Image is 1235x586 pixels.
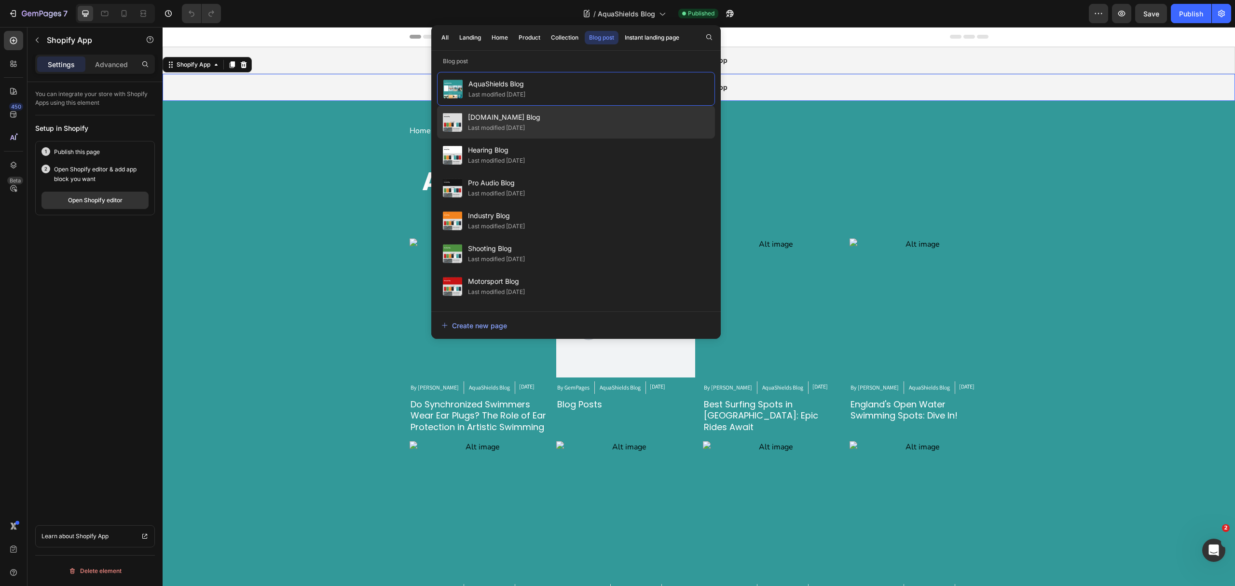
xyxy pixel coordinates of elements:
[436,354,479,367] div: AquaShields Blog
[247,354,297,367] div: By [PERSON_NAME]
[745,557,788,570] div: AquaShields Blog
[357,557,372,568] div: [DATE]
[431,56,721,66] p: Blog post
[441,316,711,335] button: Create new page
[468,243,525,254] span: Shooting Blog
[452,557,495,570] div: AquaShields Blog
[540,354,590,367] div: By [PERSON_NAME]
[437,31,453,44] button: All
[41,192,149,209] button: Open Shopify editor
[487,354,503,365] div: [DATE]
[468,144,525,156] span: Hearing Blog
[687,557,737,570] div: By [PERSON_NAME]
[247,211,386,350] img: Alt image
[796,557,812,568] div: [DATE]
[68,196,123,205] div: Open Shopify editor
[745,354,788,367] div: AquaShields Blog
[394,414,533,553] img: Alt image
[95,59,128,70] p: Advanced
[247,97,826,111] nav: breadcrumb
[468,177,525,189] span: Pro Audio Blog
[394,211,533,350] img: Alt image
[468,210,525,222] span: Industry Blog
[687,414,826,553] img: Alt image
[593,9,596,19] span: /
[305,354,348,367] div: AquaShields Blog
[247,97,268,111] span: Home
[540,557,590,570] div: By [PERSON_NAME]
[247,557,297,570] div: By [PERSON_NAME]
[394,557,444,570] div: By [PERSON_NAME]
[48,59,75,70] p: Settings
[441,33,449,42] div: All
[41,531,74,541] p: Learn about
[589,33,614,42] div: Blog post
[468,276,525,287] span: Motorsport Blog
[625,33,679,42] div: Instant landing page
[4,4,72,23] button: 7
[455,31,485,44] button: Landing
[54,147,100,157] p: Publish this page
[12,33,50,42] div: Shopify App
[796,354,812,365] div: [DATE]
[280,97,296,111] span: Blog
[547,31,583,44] button: Collection
[468,112,540,123] span: [DOMAIN_NAME] Blog
[1202,539,1225,562] iframe: Intercom live chat
[35,563,155,579] button: Delete element
[357,354,372,365] div: [DATE]
[540,371,679,406] a: Best Surfing Spots in [GEOGRAPHIC_DATA]: Epic Rides Await
[540,211,679,350] img: Alt image
[1171,4,1211,23] button: Publish
[585,31,618,44] button: Blog post
[35,90,155,107] p: You can integrate your store with Shopify Apps using this element
[308,97,350,111] span: Article Title
[441,321,507,331] div: Create new page
[468,222,525,231] div: Last modified [DATE]
[468,123,525,133] div: Last modified [DATE]
[599,354,642,367] div: AquaShields Blog
[182,4,221,23] div: Undo/Redo
[487,31,512,44] button: Home
[35,123,155,133] div: Setup in Shopify
[687,371,826,395] a: England's Open Water Swimming Spots: Dive In!
[687,354,737,367] div: By [PERSON_NAME]
[468,254,525,264] div: Last modified [DATE]
[468,189,525,198] div: Last modified [DATE]
[468,287,525,297] div: Last modified [DATE]
[163,27,1235,586] iframe: Design area
[394,354,428,367] div: By GemPages
[650,354,665,365] div: [DATE]
[650,557,665,568] div: [DATE]
[551,33,578,42] div: Collection
[47,34,129,46] p: Shopify App
[394,371,533,384] a: Blog Posts
[9,103,23,111] div: 450
[54,165,149,184] p: Open Shopify editor & add app block you want
[7,177,23,184] div: Beta
[63,8,68,19] p: 7
[598,9,655,19] span: AquaShields Blog
[540,414,679,553] img: Alt image
[305,557,348,570] div: AquaShields Blog
[524,55,565,66] div: Shopify App
[35,525,155,547] a: Learn about Shopify App
[468,90,525,99] div: Last modified [DATE]
[1179,9,1203,19] div: Publish
[599,557,642,570] div: AquaShields Blog
[259,137,814,172] h2: AquaShields Blog
[1135,4,1167,23] button: Save
[247,414,386,553] img: Alt image
[468,78,525,90] span: AquaShields Blog
[468,156,525,166] div: Last modified [DATE]
[76,531,109,541] p: Shopify App
[1143,10,1159,18] span: Save
[503,557,519,568] div: [DATE]
[69,565,122,577] div: Delete element
[247,371,386,406] a: Do Synchronized Swimmers Wear Ear Plugs? The Role of Ear Protection in Artistic Swimming
[687,211,826,350] img: Alt image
